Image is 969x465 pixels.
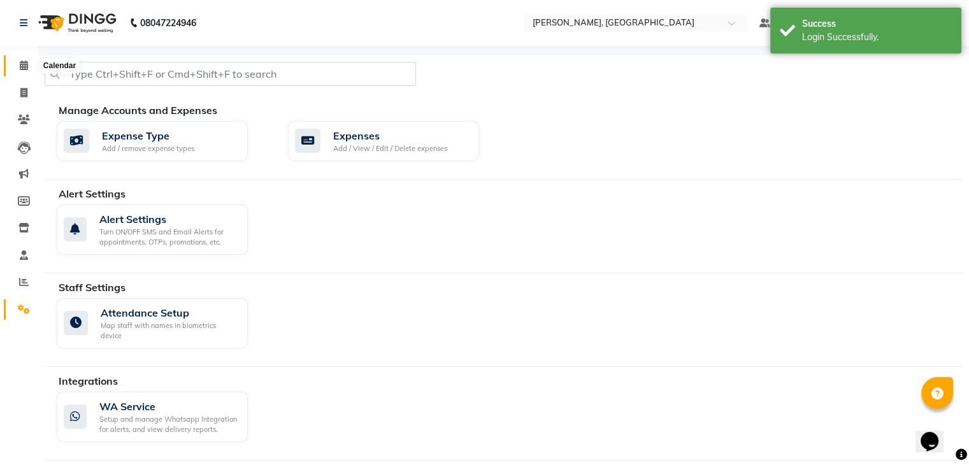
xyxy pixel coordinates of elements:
[57,392,269,442] a: WA ServiceSetup and manage Whatsapp Integration for alerts, and view delivery reports.
[101,320,238,341] div: Map staff with names in biometrics device
[140,5,196,41] b: 08047224946
[57,204,269,255] a: Alert SettingsTurn ON/OFF SMS and Email Alerts for appointments, OTPs, promotions, etc.
[45,62,416,86] input: Type Ctrl+Shift+F or Cmd+Shift+F to search
[102,128,194,143] div: Expense Type
[99,414,238,435] div: Setup and manage Whatsapp Integration for alerts, and view delivery reports.
[57,121,269,161] a: Expense TypeAdd / remove expense types
[102,143,194,154] div: Add / remove expense types
[288,121,500,161] a: ExpensesAdd / View / Edit / Delete expenses
[802,31,952,44] div: Login Successfully.
[101,305,238,320] div: Attendance Setup
[333,143,447,154] div: Add / View / Edit / Delete expenses
[802,17,952,31] div: Success
[99,227,238,248] div: Turn ON/OFF SMS and Email Alerts for appointments, OTPs, promotions, etc.
[32,5,120,41] img: logo
[915,414,956,452] iframe: chat widget
[57,298,269,348] a: Attendance SetupMap staff with names in biometrics device
[40,59,79,74] div: Calendar
[333,128,447,143] div: Expenses
[99,211,238,227] div: Alert Settings
[99,399,238,414] div: WA Service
